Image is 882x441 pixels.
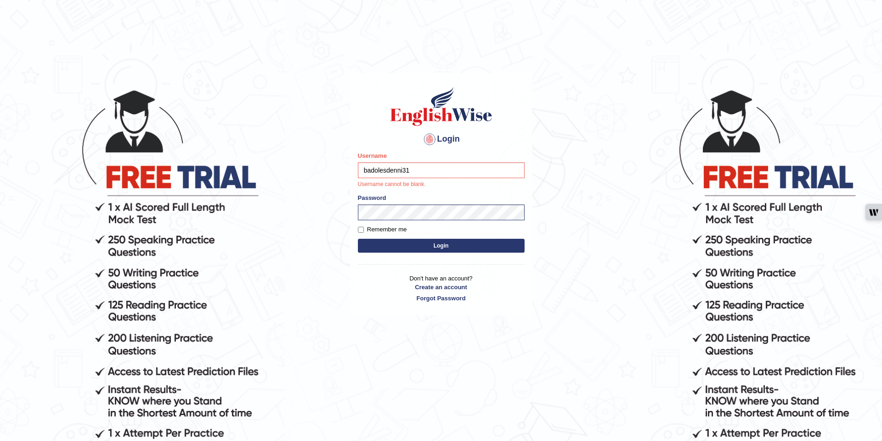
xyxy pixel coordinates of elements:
a: Forgot Password [358,294,525,303]
img: Logo of English Wise sign in for intelligent practice with AI [388,86,494,127]
h4: Login [358,132,525,147]
label: Password [358,193,386,202]
input: Remember me [358,227,364,233]
label: Remember me [358,225,407,234]
button: Login [358,239,525,253]
p: Don't have an account? [358,274,525,303]
label: Username [358,151,387,160]
p: Username cannot be blank. [358,180,525,189]
a: Create an account [358,283,525,292]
